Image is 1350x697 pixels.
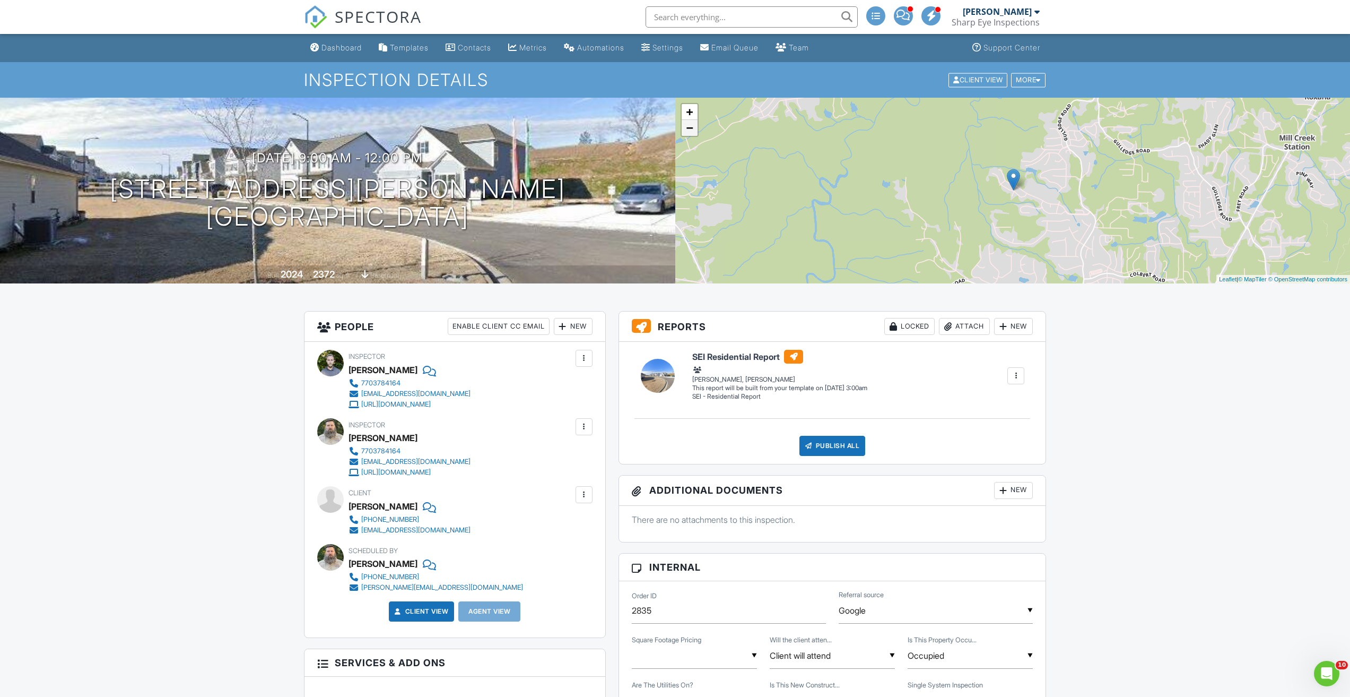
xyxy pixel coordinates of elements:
[349,525,471,536] a: [EMAIL_ADDRESS][DOMAIN_NAME]
[349,421,385,429] span: Inspector
[349,547,398,555] span: Scheduled By
[696,38,763,58] a: Email Queue
[771,38,813,58] a: Team
[349,446,471,457] a: 7703784164
[770,635,832,645] label: Will the client attend a walkthrough?
[349,514,471,525] a: [PHONE_NUMBER]
[632,635,701,645] label: Square Footage Pricing
[560,38,629,58] a: Automations (Advanced)
[963,6,1032,17] div: [PERSON_NAME]
[349,457,471,467] a: [EMAIL_ADDRESS][DOMAIN_NAME]
[304,649,605,677] h3: Services & Add ons
[968,38,1044,58] a: Support Center
[361,400,431,409] div: [URL][DOMAIN_NAME]
[948,73,1007,87] div: Client View
[349,430,417,446] div: [PERSON_NAME]
[336,271,351,279] span: sq. ft.
[692,384,867,392] div: This report will be built from your template on [DATE] 3:00am
[632,681,693,690] label: Are The Utilities On?
[994,482,1033,499] div: New
[692,365,867,384] div: [PERSON_NAME], [PERSON_NAME]
[692,350,867,364] h6: SEI Residential Report
[349,362,417,378] div: [PERSON_NAME]
[361,583,523,592] div: [PERSON_NAME][EMAIL_ADDRESS][DOMAIN_NAME]
[619,476,1046,506] h3: Additional Documents
[304,14,422,37] a: SPECTORA
[349,378,471,389] a: 7703784164
[637,38,687,58] a: Settings
[682,120,698,136] a: Zoom out
[361,526,471,535] div: [EMAIL_ADDRESS][DOMAIN_NAME]
[304,71,1047,89] h1: Inspection Details
[952,17,1040,28] div: Sharp Eye Inspections
[393,606,449,617] a: Client View
[632,514,1033,526] p: There are no attachments to this inspection.
[652,43,683,52] div: Settings
[441,38,495,58] a: Contacts
[1011,73,1046,87] div: More
[519,43,547,52] div: Metrics
[361,515,419,524] div: [PHONE_NUMBER]
[504,38,551,58] a: Metrics
[110,175,565,231] h1: [STREET_ADDRESS][PERSON_NAME] [GEOGRAPHIC_DATA]
[390,43,429,52] div: Templates
[839,590,884,600] label: Referral source
[692,392,867,401] div: SEI - Residential Report
[1219,276,1236,282] a: Leaflet
[321,43,362,52] div: Dashboard
[1216,275,1350,284] div: |
[361,390,471,398] div: [EMAIL_ADDRESS][DOMAIN_NAME]
[994,318,1033,335] div: New
[335,5,422,28] span: SPECTORA
[349,582,523,593] a: [PERSON_NAME][EMAIL_ADDRESS][DOMAIN_NAME]
[349,399,471,410] a: [URL][DOMAIN_NAME]
[349,556,417,572] div: [PERSON_NAME]
[619,312,1046,342] h3: Reports
[646,6,858,28] input: Search everything...
[349,467,471,478] a: [URL][DOMAIN_NAME]
[313,269,335,280] div: 2372
[1336,661,1348,669] span: 10
[349,389,471,399] a: [EMAIL_ADDRESS][DOMAIN_NAME]
[361,379,400,388] div: 7703784164
[448,318,550,335] div: Enable Client CC Email
[361,468,431,477] div: [URL][DOMAIN_NAME]
[1314,661,1339,686] iframe: Intercom live chat
[789,43,809,52] div: Team
[632,591,657,601] label: Order ID
[799,436,866,456] div: Publish All
[458,43,491,52] div: Contacts
[361,447,400,455] div: 7703784164
[682,104,698,120] a: Zoom in
[554,318,593,335] div: New
[349,489,371,497] span: Client
[908,681,983,690] label: Single System Inspection
[770,681,840,690] label: Is This New Construction?
[1238,276,1267,282] a: © MapTiler
[304,312,605,342] h3: People
[304,5,327,29] img: The Best Home Inspection Software - Spectora
[361,573,419,581] div: [PHONE_NUMBER]
[374,38,433,58] a: Templates
[267,271,279,279] span: Built
[349,352,385,360] span: Inspector
[947,75,1010,83] a: Client View
[908,635,977,645] label: Is This Property Occupied?
[361,458,471,466] div: [EMAIL_ADDRESS][DOMAIN_NAME]
[983,43,1040,52] div: Support Center
[577,43,624,52] div: Automations
[711,43,759,52] div: Email Queue
[252,151,423,165] h3: [DATE] 9:00 am - 12:00 pm
[619,554,1046,581] h3: Internal
[370,271,399,279] span: basement
[1268,276,1347,282] a: © OpenStreetMap contributors
[349,572,523,582] a: [PHONE_NUMBER]
[306,38,366,58] a: Dashboard
[884,318,935,335] div: Locked
[939,318,990,335] div: Attach
[349,498,417,514] div: [PERSON_NAME]
[281,269,303,280] div: 2024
